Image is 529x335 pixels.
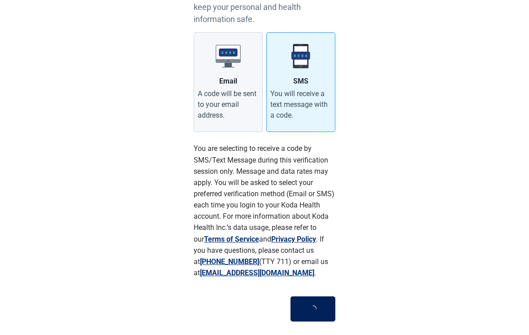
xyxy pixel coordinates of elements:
a: [PHONE_NUMBER] [200,257,259,266]
a: [EMAIL_ADDRESS][DOMAIN_NAME] [200,269,314,277]
div: You will receive a text message with a code. [270,88,331,121]
a: Privacy Policy [271,235,316,243]
a: Terms of Service [204,235,259,243]
p: You are selecting to receive a code by SMS/Text Message during this verification session only. Me... [194,143,335,278]
div: A code will be sent to your email address. [198,88,259,121]
span: loading [309,305,317,313]
div: SMS [293,76,308,87]
div: Email [219,76,237,87]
